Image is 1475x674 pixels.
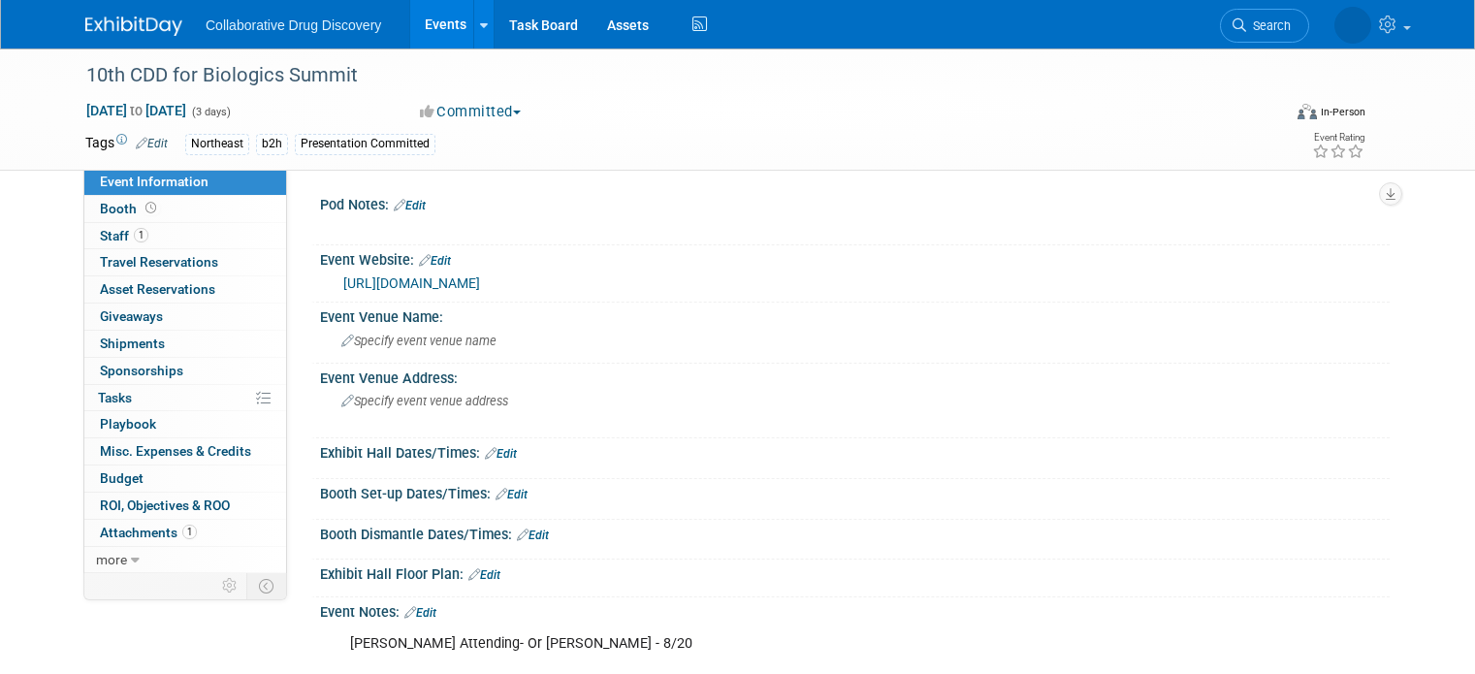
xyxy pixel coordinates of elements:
[85,133,168,155] td: Tags
[84,547,286,573] a: more
[341,394,508,408] span: Specify event venue address
[84,276,286,303] a: Asset Reservations
[80,58,1257,93] div: 10th CDD for Biologics Summit
[320,560,1390,585] div: Exhibit Hall Floor Plan:
[343,275,480,291] a: [URL][DOMAIN_NAME]
[96,552,127,567] span: more
[1246,18,1291,33] span: Search
[1220,9,1309,43] a: Search
[1320,105,1365,119] div: In-Person
[320,520,1390,545] div: Booth Dismantle Dates/Times:
[100,416,156,432] span: Playbook
[100,525,197,540] span: Attachments
[100,308,163,324] span: Giveaways
[84,249,286,275] a: Travel Reservations
[320,190,1390,215] div: Pod Notes:
[295,134,435,154] div: Presentation Committed
[320,479,1390,504] div: Booth Set-up Dates/Times:
[98,390,132,405] span: Tasks
[320,364,1390,388] div: Event Venue Address:
[84,304,286,330] a: Giveaways
[100,254,218,270] span: Travel Reservations
[206,17,381,33] span: Collaborative Drug Discovery
[182,525,197,539] span: 1
[84,223,286,249] a: Staff1
[84,169,286,195] a: Event Information
[136,137,168,150] a: Edit
[84,520,286,546] a: Attachments1
[394,199,426,212] a: Edit
[100,201,160,216] span: Booth
[84,385,286,411] a: Tasks
[84,331,286,357] a: Shipments
[1298,104,1317,119] img: Format-Inperson.png
[100,228,148,243] span: Staff
[256,134,288,154] div: b2h
[341,334,497,348] span: Specify event venue name
[413,102,529,122] button: Committed
[185,134,249,154] div: Northeast
[485,447,517,461] a: Edit
[84,493,286,519] a: ROI, Objectives & ROO
[320,303,1390,327] div: Event Venue Name:
[84,438,286,465] a: Misc. Expenses & Credits
[100,497,230,513] span: ROI, Objectives & ROO
[127,103,145,118] span: to
[496,488,528,501] a: Edit
[85,16,182,36] img: ExhibitDay
[142,201,160,215] span: Booth not reserved yet
[85,102,187,119] span: [DATE] [DATE]
[320,438,1390,464] div: Exhibit Hall Dates/Times:
[1176,101,1365,130] div: Event Format
[320,597,1390,623] div: Event Notes:
[404,606,436,620] a: Edit
[468,568,500,582] a: Edit
[84,196,286,222] a: Booth
[247,573,287,598] td: Toggle Event Tabs
[419,254,451,268] a: Edit
[100,281,215,297] span: Asset Reservations
[1312,133,1364,143] div: Event Rating
[100,363,183,378] span: Sponsorships
[100,336,165,351] span: Shipments
[100,174,208,189] span: Event Information
[100,470,144,486] span: Budget
[1334,7,1371,44] img: Ralf Felsner
[190,106,231,118] span: (3 days)
[84,358,286,384] a: Sponsorships
[213,573,247,598] td: Personalize Event Tab Strip
[84,465,286,492] a: Budget
[134,228,148,242] span: 1
[100,443,251,459] span: Misc. Expenses & Credits
[517,529,549,542] a: Edit
[320,245,1390,271] div: Event Website:
[84,411,286,437] a: Playbook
